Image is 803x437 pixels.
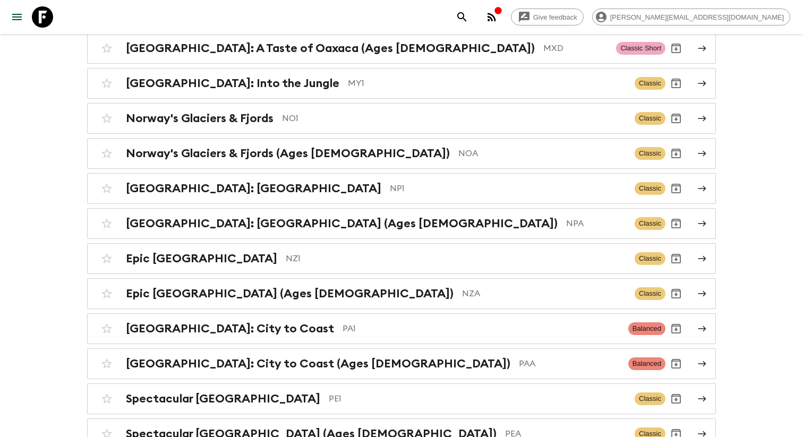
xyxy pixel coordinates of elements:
button: Archive [665,353,687,374]
a: [GEOGRAPHIC_DATA]: Into the JungleMY1ClassicArchive [87,68,716,99]
a: [GEOGRAPHIC_DATA]: City to CoastPA1BalancedArchive [87,313,716,344]
h2: Epic [GEOGRAPHIC_DATA] [126,252,277,265]
button: Archive [665,283,687,304]
button: Archive [665,248,687,269]
button: Archive [665,388,687,409]
h2: [GEOGRAPHIC_DATA]: Into the Jungle [126,76,339,90]
button: Archive [665,38,687,59]
h2: Spectacular [GEOGRAPHIC_DATA] [126,392,320,406]
p: PAA [519,357,620,370]
p: NZA [462,287,626,300]
button: Archive [665,108,687,129]
h2: [GEOGRAPHIC_DATA]: A Taste of Oaxaca (Ages [DEMOGRAPHIC_DATA]) [126,41,535,55]
span: Classic [635,392,665,405]
button: Archive [665,213,687,234]
p: MXD [543,42,608,55]
button: Archive [665,143,687,164]
p: PA1 [343,322,620,335]
p: NOA [458,147,626,160]
span: Classic [635,252,665,265]
a: [GEOGRAPHIC_DATA]: [GEOGRAPHIC_DATA]NP1ClassicArchive [87,173,716,204]
button: search adventures [451,6,473,28]
h2: [GEOGRAPHIC_DATA]: City to Coast [126,322,334,336]
a: Norway's Glaciers & Fjords (Ages [DEMOGRAPHIC_DATA])NOAClassicArchive [87,138,716,169]
h2: Norway's Glaciers & Fjords [126,112,274,125]
p: MY1 [348,77,626,90]
h2: [GEOGRAPHIC_DATA]: City to Coast (Ages [DEMOGRAPHIC_DATA]) [126,357,510,371]
p: PE1 [329,392,626,405]
span: Classic [635,217,665,230]
span: Balanced [628,357,665,370]
span: [PERSON_NAME][EMAIL_ADDRESS][DOMAIN_NAME] [604,13,790,21]
span: Balanced [628,322,665,335]
span: Classic [635,287,665,300]
span: Classic [635,147,665,160]
button: menu [6,6,28,28]
p: NO1 [282,112,626,125]
span: Classic [635,77,665,90]
a: Norway's Glaciers & FjordsNO1ClassicArchive [87,103,716,134]
a: Epic [GEOGRAPHIC_DATA]NZ1ClassicArchive [87,243,716,274]
a: [GEOGRAPHIC_DATA]: City to Coast (Ages [DEMOGRAPHIC_DATA])PAABalancedArchive [87,348,716,379]
span: Classic [635,182,665,195]
span: Classic [635,112,665,125]
h2: [GEOGRAPHIC_DATA]: [GEOGRAPHIC_DATA] [126,182,381,195]
a: Give feedback [511,8,584,25]
h2: Norway's Glaciers & Fjords (Ages [DEMOGRAPHIC_DATA]) [126,147,450,160]
a: Spectacular [GEOGRAPHIC_DATA]PE1ClassicArchive [87,383,716,414]
span: Classic Short [616,42,665,55]
p: NPA [566,217,626,230]
a: Epic [GEOGRAPHIC_DATA] (Ages [DEMOGRAPHIC_DATA])NZAClassicArchive [87,278,716,309]
button: Archive [665,318,687,339]
p: NP1 [390,182,626,195]
h2: Epic [GEOGRAPHIC_DATA] (Ages [DEMOGRAPHIC_DATA]) [126,287,454,301]
a: [GEOGRAPHIC_DATA]: A Taste of Oaxaca (Ages [DEMOGRAPHIC_DATA])MXDClassic ShortArchive [87,33,716,64]
p: NZ1 [286,252,626,265]
div: [PERSON_NAME][EMAIL_ADDRESS][DOMAIN_NAME] [592,8,790,25]
button: Archive [665,73,687,94]
h2: [GEOGRAPHIC_DATA]: [GEOGRAPHIC_DATA] (Ages [DEMOGRAPHIC_DATA]) [126,217,558,230]
button: Archive [665,178,687,199]
span: Give feedback [527,13,583,21]
a: [GEOGRAPHIC_DATA]: [GEOGRAPHIC_DATA] (Ages [DEMOGRAPHIC_DATA])NPAClassicArchive [87,208,716,239]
